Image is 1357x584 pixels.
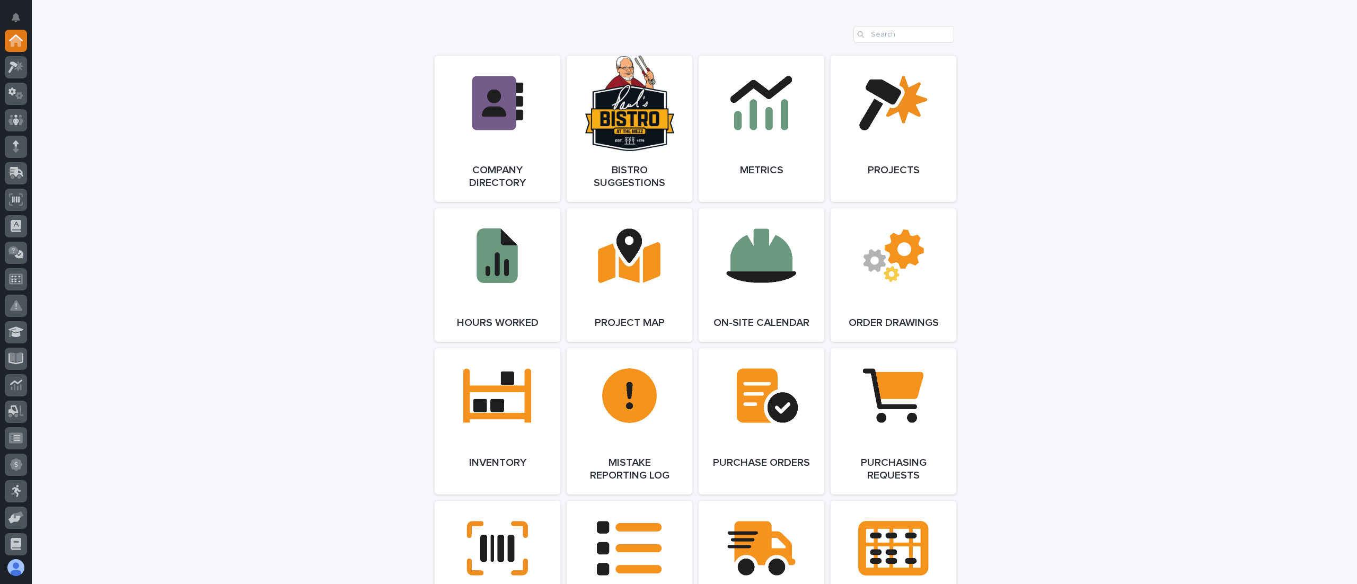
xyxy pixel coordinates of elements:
button: users-avatar [5,556,27,579]
a: Company Directory [435,56,560,202]
a: Hours Worked [435,208,560,342]
a: Bistro Suggestions [567,56,692,202]
div: Notifications [13,13,27,30]
a: Inventory [435,348,560,494]
a: Project Map [567,208,692,342]
a: Metrics [699,56,824,202]
a: Purchasing Requests [831,348,956,494]
a: Order Drawings [831,208,956,342]
a: On-Site Calendar [699,208,824,342]
input: Search [853,26,954,43]
a: Purchase Orders [699,348,824,494]
a: Mistake Reporting Log [567,348,692,494]
a: Projects [831,56,956,202]
button: Notifications [5,6,27,29]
